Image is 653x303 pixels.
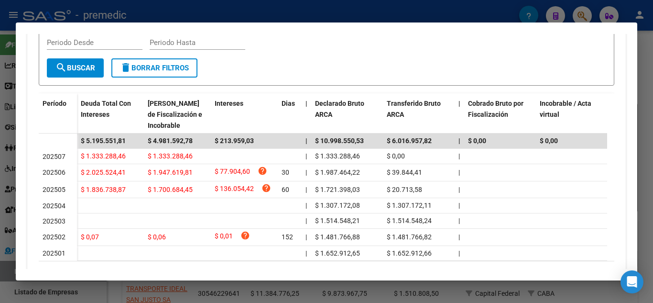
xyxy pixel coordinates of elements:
datatable-header-cell: Dias [278,93,302,135]
span: 30 [282,168,289,176]
span: $ 1.514.548,24 [387,217,432,224]
span: $ 1.514.548,21 [315,217,360,224]
span: 202502 [43,233,65,241]
span: $ 77.904,60 [215,166,250,179]
span: $ 1.987.464,22 [315,168,360,176]
span: Deuda Total Con Intereses [81,100,131,118]
span: 60 [282,186,289,193]
span: 202501 [43,249,65,257]
mat-icon: search [55,62,67,73]
span: $ 1.307.172,08 [315,202,360,209]
span: | [305,233,307,241]
datatable-header-cell: | [302,93,311,135]
span: Período [43,100,66,107]
datatable-header-cell: Transferido Bruto ARCA [383,93,455,135]
span: | [305,217,307,224]
span: $ 1.333.288,46 [148,152,193,160]
span: $ 1.333.288,46 [315,152,360,160]
span: | [458,249,460,257]
datatable-header-cell: Declarado Bruto ARCA [311,93,383,135]
datatable-header-cell: | [455,93,464,135]
span: $ 1.481.766,82 [387,233,432,241]
span: $ 0,01 [215,231,233,244]
span: $ 1.652.912,65 [315,249,360,257]
mat-icon: delete [120,62,131,73]
span: | [305,137,307,145]
span: $ 0,00 [387,152,405,160]
span: | [305,152,307,160]
span: $ 5.195.551,81 [81,137,126,145]
span: | [458,168,460,176]
span: 202507 [43,153,65,160]
span: [PERSON_NAME] de Fiscalización e Incobrable [148,100,202,129]
span: | [305,202,307,209]
span: | [305,249,307,257]
span: | [305,186,307,193]
datatable-header-cell: Deuda Total Con Intereses [77,93,144,135]
span: $ 1.836.738,87 [81,186,126,193]
span: $ 1.333.288,46 [81,152,126,160]
span: | [458,100,460,107]
span: Transferido Bruto ARCA [387,100,441,118]
span: $ 0,06 [148,233,166,241]
span: $ 213.959,03 [215,137,254,145]
span: 202505 [43,186,65,193]
span: $ 6.016.957,82 [387,137,432,145]
span: $ 1.307.172,11 [387,202,432,209]
span: Borrar Filtros [120,64,189,72]
span: $ 1.700.684,45 [148,186,193,193]
span: $ 1.721.398,03 [315,186,360,193]
span: 152 [282,233,293,241]
span: | [458,186,460,193]
i: help [240,231,250,240]
span: | [458,233,460,241]
span: $ 0,00 [540,137,558,145]
span: 202503 [43,217,65,225]
span: $ 10.998.550,53 [315,137,364,145]
button: Buscar [47,58,104,78]
span: Declarado Bruto ARCA [315,100,364,118]
span: | [458,152,460,160]
span: $ 136.054,42 [215,183,254,196]
i: help [258,166,267,176]
span: Incobrable / Acta virtual [540,100,591,118]
span: Dias [282,100,295,107]
span: Cobrado Bruto por Fiscalización [468,100,523,118]
span: $ 20.713,58 [387,186,422,193]
datatable-header-cell: Cobrado Bruto por Fiscalización [464,93,536,135]
div: 7 total [39,261,614,285]
span: Intereses [215,100,243,107]
span: Buscar [55,64,95,72]
span: 202506 [43,168,65,176]
span: | [458,137,460,145]
i: help [261,183,271,193]
span: 202504 [43,202,65,210]
datatable-header-cell: Período [39,93,77,134]
datatable-header-cell: Incobrable / Acta virtual [536,93,608,135]
datatable-header-cell: Intereses [211,93,278,135]
span: | [458,202,460,209]
button: Borrar Filtros [111,58,197,78]
span: | [305,168,307,176]
span: | [458,217,460,224]
span: $ 1.652.912,66 [387,249,432,257]
span: $ 0,00 [468,137,486,145]
span: | [305,100,307,107]
div: Open Intercom Messenger [620,270,643,293]
span: $ 2.025.524,41 [81,168,126,176]
datatable-header-cell: Deuda Bruta Neto de Fiscalización e Incobrable [144,93,211,135]
span: $ 0,07 [81,233,99,241]
span: $ 1.947.619,81 [148,168,193,176]
span: $ 39.844,41 [387,168,422,176]
span: $ 4.981.592,78 [148,137,193,145]
span: $ 1.481.766,88 [315,233,360,241]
